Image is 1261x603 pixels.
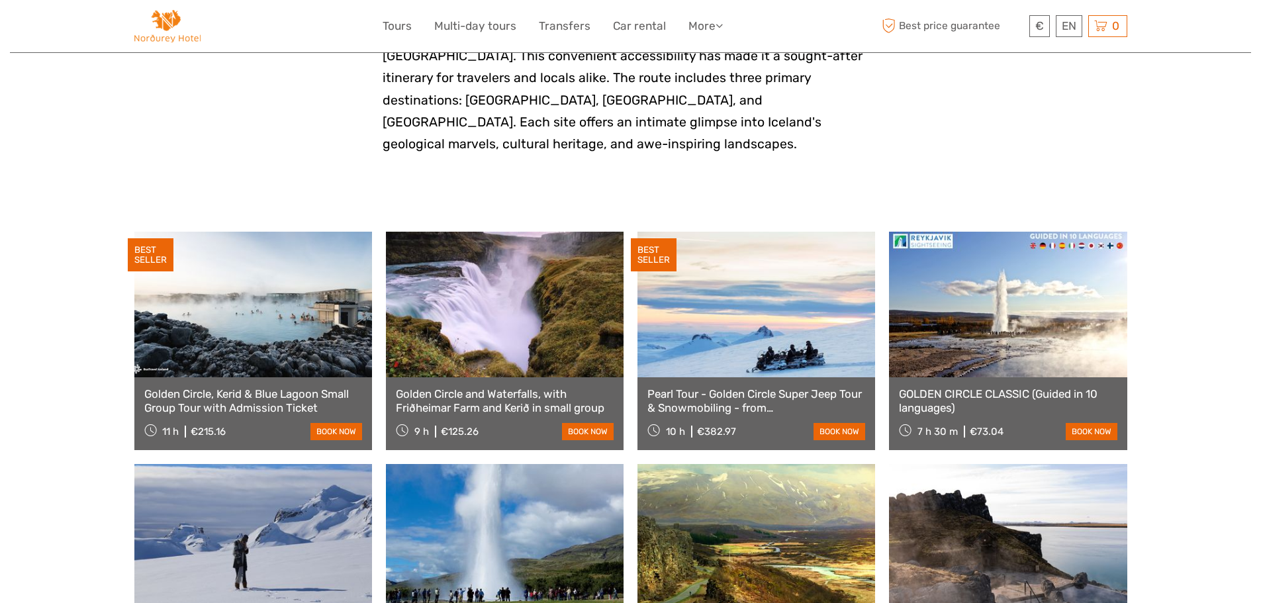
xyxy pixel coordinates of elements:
div: €125.26 [441,426,479,438]
span: The [GEOGRAPHIC_DATA] is a circular route covering around 300 kilometers (185 miles), forming a l... [383,5,872,152]
a: book now [562,423,614,440]
span: 10 h [666,426,685,438]
img: Norðurey Hótel [134,10,201,42]
p: We're away right now. Please check back later! [19,23,150,34]
button: Open LiveChat chat widget [152,21,168,36]
a: book now [310,423,362,440]
div: BEST SELLER [631,238,677,271]
a: Pearl Tour - Golden Circle Super Jeep Tour & Snowmobiling - from [GEOGRAPHIC_DATA] [647,387,865,414]
div: BEST SELLER [128,238,173,271]
div: €215.16 [191,426,226,438]
span: 0 [1110,19,1121,32]
a: Transfers [539,17,590,36]
span: 11 h [162,426,179,438]
a: Multi-day tours [434,17,516,36]
a: Golden Circle and Waterfalls, with Friðheimar Farm and Kerið in small group [396,387,614,414]
a: book now [1066,423,1117,440]
span: 9 h [414,426,429,438]
span: Best price guarantee [879,15,1026,37]
a: Tours [383,17,412,36]
a: book now [814,423,865,440]
span: € [1035,19,1044,32]
span: 7 h 30 m [917,426,958,438]
div: EN [1056,15,1082,37]
a: Golden Circle, Kerid & Blue Lagoon Small Group Tour with Admission Ticket [144,387,362,414]
div: €382.97 [697,426,736,438]
div: €73.04 [970,426,1004,438]
a: More [688,17,723,36]
a: GOLDEN CIRCLE CLASSIC (Guided in 10 languages) [899,387,1117,414]
a: Car rental [613,17,666,36]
